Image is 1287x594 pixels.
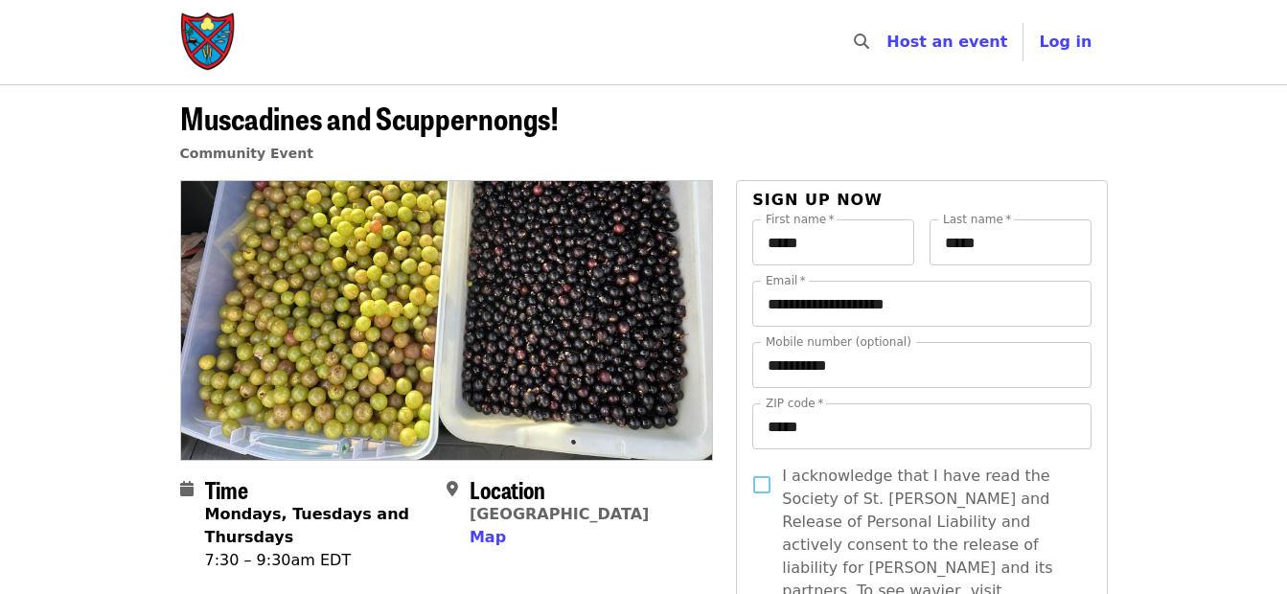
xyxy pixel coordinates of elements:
label: Mobile number (optional) [766,336,911,348]
a: [GEOGRAPHIC_DATA] [470,505,649,523]
label: ZIP code [766,398,823,409]
button: Log in [1023,23,1107,61]
button: Map [470,526,506,549]
span: Time [205,472,248,506]
a: Community Event [180,146,313,161]
input: Email [752,281,1091,327]
a: Host an event [886,33,1007,51]
i: calendar icon [180,480,194,498]
img: Society of St. Andrew - Home [180,11,238,73]
label: Email [766,275,806,286]
span: Location [470,472,545,506]
label: First name [766,214,835,225]
span: Sign up now [752,191,883,209]
i: search icon [854,33,869,51]
input: Last name [930,219,1092,265]
input: Mobile number (optional) [752,342,1091,388]
div: 7:30 – 9:30am EDT [205,549,431,572]
span: Muscadines and Scuppernongs! [180,95,559,140]
input: Search [881,19,896,65]
span: Log in [1039,33,1092,51]
span: Map [470,528,506,546]
input: First name [752,219,914,265]
strong: Mondays, Tuesdays and Thursdays [205,505,410,546]
i: map-marker-alt icon [447,480,458,498]
label: Last name [943,214,1011,225]
img: Muscadines and Scuppernongs! organized by Society of St. Andrew [181,181,713,459]
input: ZIP code [752,403,1091,449]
